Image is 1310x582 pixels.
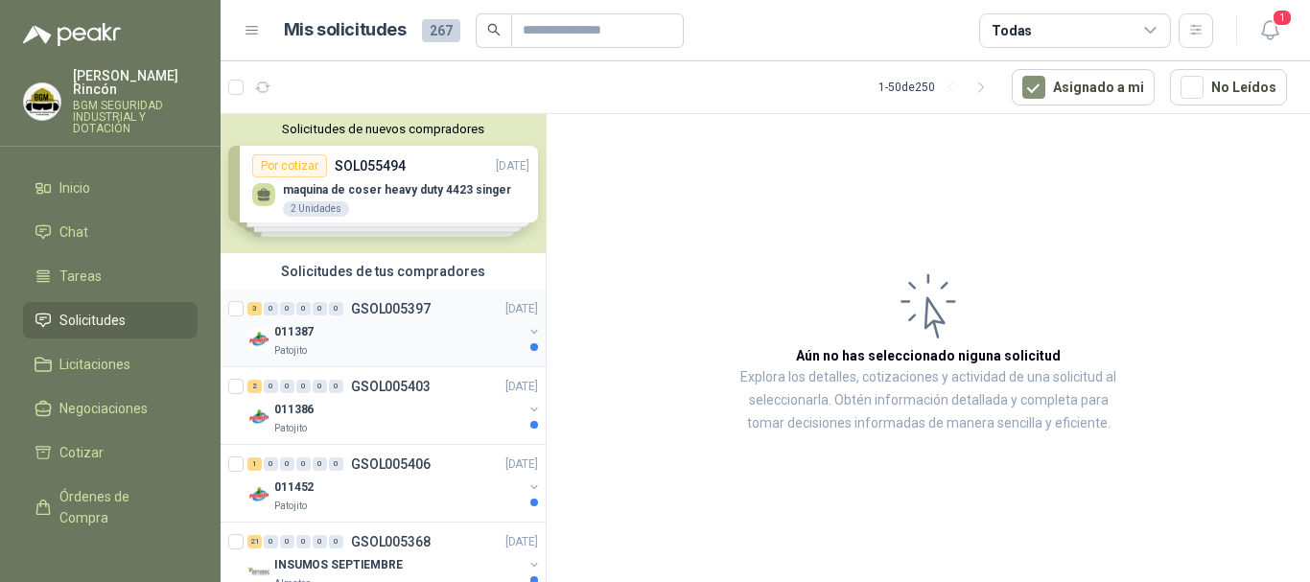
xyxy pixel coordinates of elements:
p: GSOL005397 [351,302,431,315]
a: 2 0 0 0 0 0 GSOL005403[DATE] Company Logo011386Patojito [247,375,542,436]
div: 0 [329,380,343,393]
div: 21 [247,535,262,548]
div: 0 [280,457,294,471]
div: 3 [247,302,262,315]
p: [DATE] [505,300,538,318]
button: Asignado a mi [1012,69,1155,105]
p: [DATE] [505,533,538,551]
span: 267 [422,19,460,42]
div: 2 [247,380,262,393]
button: Solicitudes de nuevos compradores [228,122,538,136]
a: Órdenes de Compra [23,478,198,536]
div: 0 [264,535,278,548]
div: 0 [264,380,278,393]
img: Company Logo [24,83,60,120]
div: 0 [280,535,294,548]
h3: Aún no has seleccionado niguna solicitud [796,345,1061,366]
img: Company Logo [247,483,270,506]
div: 0 [264,457,278,471]
p: INSUMOS SEPTIEMBRE [274,556,403,574]
img: Company Logo [247,328,270,351]
p: Explora los detalles, cotizaciones y actividad de una solicitud al seleccionarla. Obtén informaci... [738,366,1118,435]
a: Chat [23,214,198,250]
span: Solicitudes [59,310,126,331]
div: 0 [296,535,311,548]
button: No Leídos [1170,69,1287,105]
a: Solicitudes [23,302,198,338]
a: Licitaciones [23,346,198,383]
span: Inicio [59,177,90,198]
div: 0 [280,302,294,315]
a: 3 0 0 0 0 0 GSOL005397[DATE] Company Logo011387Patojito [247,297,542,359]
span: Órdenes de Compra [59,486,179,528]
p: Patojito [274,343,307,359]
div: 0 [329,457,343,471]
div: 0 [313,535,327,548]
p: 011387 [274,323,314,341]
p: Patojito [274,421,307,436]
a: Inicio [23,170,198,206]
img: Company Logo [247,406,270,429]
p: 011452 [274,478,314,497]
div: 0 [280,380,294,393]
p: GSOL005406 [351,457,431,471]
a: Tareas [23,258,198,294]
p: [DATE] [505,378,538,396]
p: 011386 [274,401,314,419]
div: 0 [329,302,343,315]
p: BGM SEGURIDAD INDUSTRIAL Y DOTACIÓN [73,100,198,134]
a: 1 0 0 0 0 0 GSOL005406[DATE] Company Logo011452Patojito [247,453,542,514]
h1: Mis solicitudes [284,16,407,44]
div: Solicitudes de tus compradores [221,253,546,290]
button: 1 [1252,13,1287,48]
span: Tareas [59,266,102,287]
p: Patojito [274,499,307,514]
div: 0 [313,457,327,471]
span: Licitaciones [59,354,130,375]
div: Solicitudes de nuevos compradoresPor cotizarSOL055494[DATE] maquina de coser heavy duty 4423 sing... [221,114,546,253]
div: 0 [313,302,327,315]
div: 0 [296,380,311,393]
div: 0 [329,535,343,548]
p: GSOL005403 [351,380,431,393]
span: Cotizar [59,442,104,463]
p: [PERSON_NAME] Rincón [73,69,198,96]
img: Logo peakr [23,23,121,46]
a: Negociaciones [23,390,198,427]
p: GSOL005368 [351,535,431,548]
span: Negociaciones [59,398,148,419]
span: 1 [1272,9,1293,27]
div: 1 - 50 de 250 [878,72,996,103]
span: search [487,23,501,36]
a: Cotizar [23,434,198,471]
span: Chat [59,221,88,243]
div: 1 [247,457,262,471]
div: Todas [992,20,1032,41]
div: 0 [296,302,311,315]
div: 0 [296,457,311,471]
div: 0 [313,380,327,393]
p: [DATE] [505,455,538,474]
div: 0 [264,302,278,315]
